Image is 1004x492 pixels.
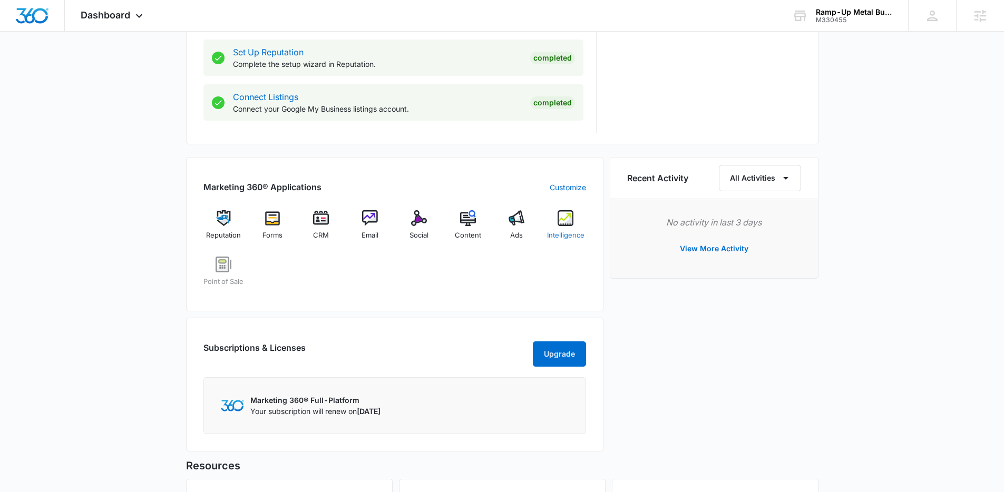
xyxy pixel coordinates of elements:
span: Point of Sale [203,277,243,287]
p: Your subscription will renew on [250,406,381,417]
h6: Recent Activity [627,172,688,184]
span: Email [362,230,378,241]
span: Dashboard [81,9,130,21]
p: No activity in last 3 days [627,216,801,229]
h2: Marketing 360® Applications [203,181,321,193]
p: Complete the setup wizard in Reputation. [233,58,522,70]
img: Marketing 360 Logo [221,400,244,411]
div: account name [816,8,893,16]
span: Ads [510,230,523,241]
a: Forms [252,210,293,248]
a: Reputation [203,210,244,248]
button: All Activities [719,165,801,191]
a: Set Up Reputation [233,47,304,57]
div: account id [816,16,893,24]
span: Social [410,230,428,241]
a: Social [399,210,440,248]
span: CRM [313,230,329,241]
div: Completed [530,52,575,64]
a: Content [447,210,488,248]
a: CRM [301,210,342,248]
a: Email [350,210,391,248]
p: Connect your Google My Business listings account. [233,103,522,114]
button: View More Activity [669,236,759,261]
a: Ads [496,210,537,248]
span: Forms [262,230,282,241]
span: Content [455,230,481,241]
h2: Subscriptions & Licenses [203,341,306,362]
a: Point of Sale [203,257,244,294]
p: Marketing 360® Full-Platform [250,395,381,406]
div: Completed [530,96,575,109]
a: Customize [550,182,586,193]
a: Intelligence [545,210,586,248]
button: Upgrade [533,341,586,367]
a: Connect Listings [233,92,298,102]
h5: Resources [186,458,818,474]
span: Reputation [206,230,241,241]
span: [DATE] [357,407,381,416]
span: Intelligence [547,230,584,241]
